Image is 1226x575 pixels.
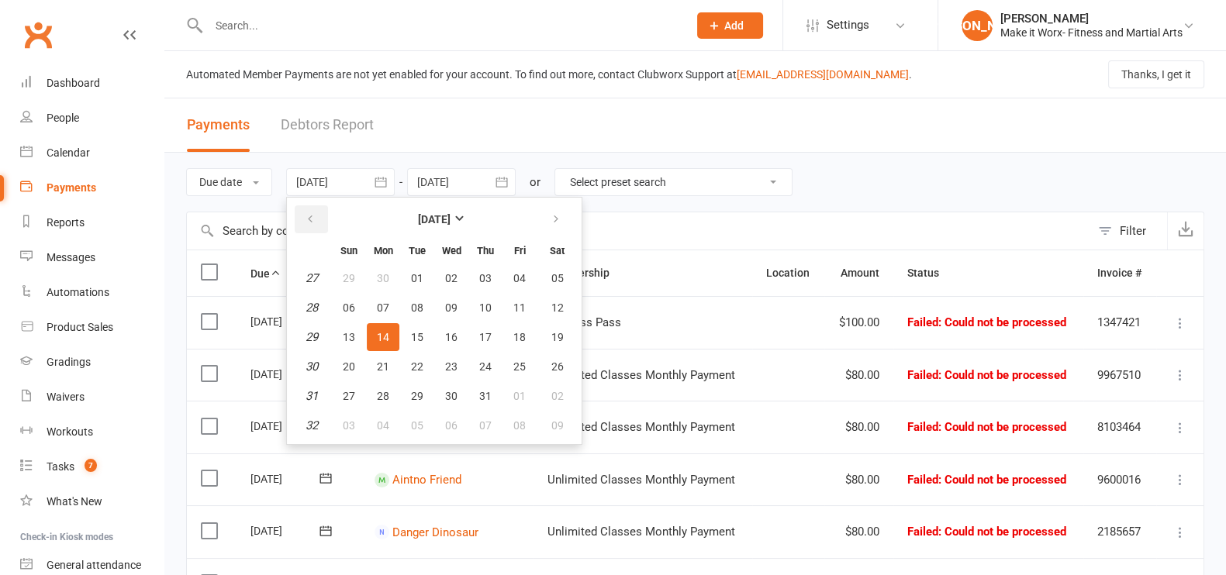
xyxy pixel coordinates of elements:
[333,294,365,322] button: 06
[47,216,85,229] div: Reports
[343,272,355,284] span: 29
[547,473,734,487] span: Unlimited Classes Monthly Payment
[20,380,164,415] a: Waivers
[367,264,399,292] button: 30
[824,453,893,506] td: $80.00
[306,418,318,432] em: 32
[513,331,526,343] span: 18
[513,301,526,314] span: 11
[401,382,433,410] button: 29
[377,331,389,343] span: 14
[503,382,536,410] button: 01
[20,484,164,519] a: What's New
[1090,212,1167,250] button: Filter
[537,353,577,380] button: 26
[445,301,458,314] span: 09
[824,250,893,296] th: Amount
[377,360,389,373] span: 21
[306,271,318,285] em: 27
[1083,401,1156,453] td: 8103464
[411,360,423,373] span: 22
[186,168,272,196] button: Due date
[47,321,113,333] div: Product Sales
[367,294,399,322] button: 07
[306,301,318,315] em: 28
[445,419,458,432] span: 06
[469,382,502,410] button: 31
[962,10,993,41] div: [PERSON_NAME]
[343,301,355,314] span: 06
[824,349,893,401] td: $80.00
[513,272,526,284] span: 04
[411,272,423,284] span: 01
[469,411,502,439] button: 07
[20,136,164,170] a: Calendar
[204,15,677,36] input: Search...
[469,323,502,351] button: 17
[724,19,744,32] span: Add
[47,146,90,159] div: Calendar
[411,331,423,343] span: 15
[1083,453,1156,506] td: 9600016
[503,323,536,351] button: 18
[435,411,468,439] button: 06
[514,245,526,257] small: Friday
[537,382,577,410] button: 02
[47,559,141,571] div: General attendance
[47,77,100,89] div: Dashboard
[187,116,250,133] span: Payments
[20,449,164,484] a: Tasks 7
[479,419,492,432] span: 07
[469,294,502,322] button: 10
[1083,250,1156,296] th: Invoice #
[442,245,461,257] small: Wednesday
[824,401,893,453] td: $80.00
[907,315,1066,329] span: Failed
[513,419,526,432] span: 08
[343,360,355,373] span: 20
[20,205,164,240] a: Reports
[1000,26,1183,40] div: Make it Worx- Fitness and Martial Arts
[377,272,389,284] span: 30
[537,264,577,292] button: 05
[435,323,468,351] button: 16
[547,315,620,329] span: 10 Class Pass
[551,419,564,432] span: 09
[333,353,365,380] button: 20
[445,360,458,373] span: 23
[938,368,1066,382] span: : Could not be processed
[435,294,468,322] button: 09
[47,112,79,124] div: People
[550,245,565,257] small: Saturday
[445,390,458,402] span: 30
[367,411,399,439] button: 04
[737,68,909,81] a: [EMAIL_ADDRESS][DOMAIN_NAME]
[824,296,893,349] td: $100.00
[469,353,502,380] button: 24
[20,66,164,101] a: Dashboard
[377,301,389,314] span: 07
[697,12,763,39] button: Add
[250,518,322,542] div: [DATE]
[250,467,322,491] div: [DATE]
[367,382,399,410] button: 28
[479,390,492,402] span: 31
[445,331,458,343] span: 16
[551,272,564,284] span: 05
[551,390,564,402] span: 02
[513,360,526,373] span: 25
[47,425,93,438] div: Workouts
[409,245,426,257] small: Tuesday
[938,525,1066,539] span: : Could not be processed
[187,98,250,152] button: Payments
[503,353,536,380] button: 25
[19,15,57,54] a: Clubworx
[333,264,365,292] button: 29
[907,368,1066,382] span: Failed
[250,414,322,438] div: [DATE]
[411,390,423,402] span: 29
[401,411,433,439] button: 05
[533,250,751,296] th: Membership
[551,331,564,343] span: 19
[938,315,1066,329] span: : Could not be processed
